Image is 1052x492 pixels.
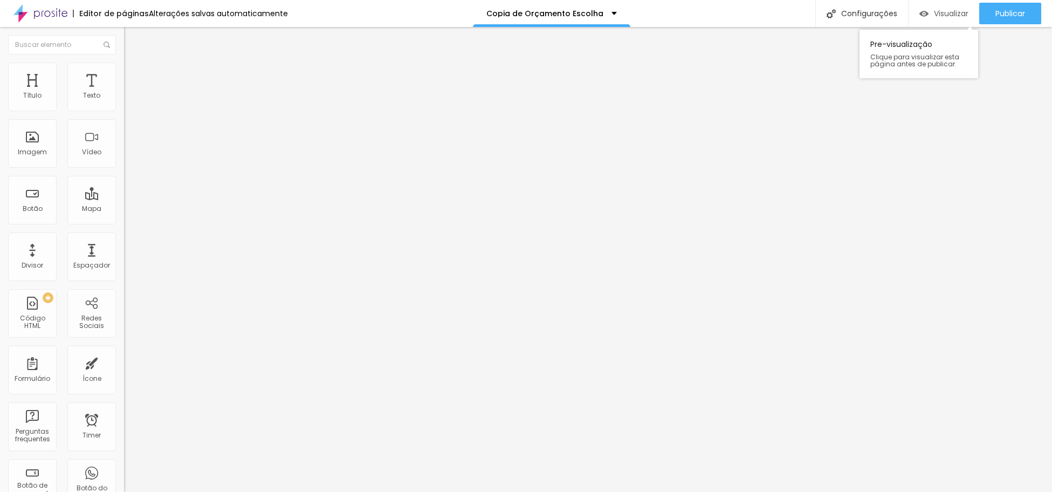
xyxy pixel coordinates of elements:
div: Perguntas frequentes [11,428,53,443]
div: Editor de páginas [73,10,149,17]
iframe: Editor [124,27,1052,492]
div: Espaçador [73,262,110,269]
div: Formulário [15,375,50,382]
div: Título [23,92,42,99]
img: view-1.svg [919,9,929,18]
img: Icone [827,9,836,18]
div: Ícone [82,375,101,382]
div: Alterações salvas automaticamente [149,10,288,17]
div: Código HTML [11,315,53,330]
div: Vídeo [82,148,101,156]
img: Icone [104,42,110,48]
div: Botão [23,205,43,213]
span: Clique para visualizar esta página antes de publicar. [870,53,967,67]
span: Publicar [995,9,1025,18]
div: Redes Sociais [70,315,113,330]
div: Imagem [18,148,47,156]
button: Visualizar [909,3,979,24]
span: Visualizar [934,9,968,18]
div: Divisor [22,262,43,269]
input: Buscar elemento [8,35,116,54]
div: Texto [83,92,100,99]
div: Pre-visualização [860,30,978,78]
button: Publicar [979,3,1041,24]
div: Mapa [82,205,101,213]
div: Timer [82,432,101,439]
p: Copia de Orçamento Escolha [486,10,603,17]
